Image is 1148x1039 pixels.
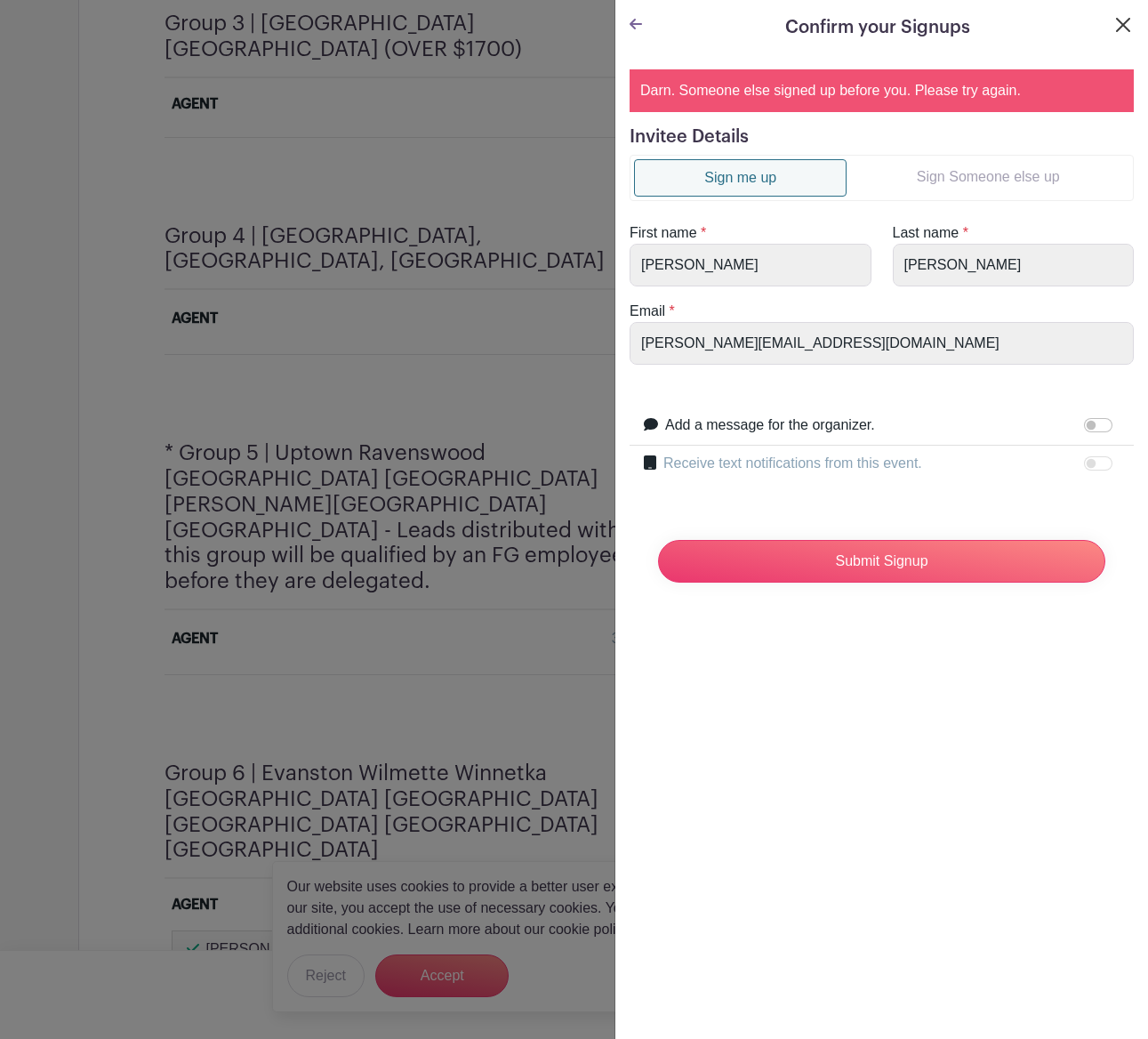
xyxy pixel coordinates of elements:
[630,126,1134,148] h5: Invitee Details
[663,453,922,474] label: Receive text notifications from this event.
[1112,14,1134,36] button: Close
[658,540,1105,583] input: Submit Signup
[630,69,1134,112] div: Darn. Someone else signed up before you. Please try again.
[847,159,1129,195] a: Sign Someone else up
[630,301,665,322] label: Email
[785,14,970,41] h5: Confirm your Signups
[630,222,697,244] label: First name
[634,159,847,197] a: Sign me up
[893,222,959,244] label: Last name
[665,415,875,436] label: Add a message for the organizer.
